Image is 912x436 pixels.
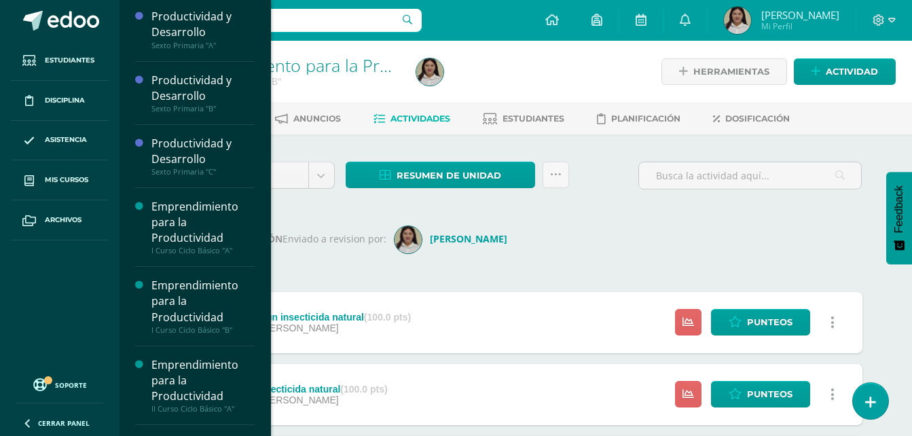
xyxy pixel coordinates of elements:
span: Herramientas [693,59,769,84]
a: Estudiantes [483,108,564,130]
a: Actividades [373,108,450,130]
a: Actividad [794,58,896,85]
span: Actividad [826,59,878,84]
a: Archivos [11,200,109,240]
span: Planificación [611,113,680,124]
a: Mis cursos [11,160,109,200]
strong: (100.0 pts) [364,312,411,323]
a: Estudiantes [11,41,109,81]
a: Productividad y DesarrolloSexto Primaria "B" [151,73,255,113]
strong: (100.0 pts) [340,384,387,395]
a: Disciplina [11,81,109,121]
a: Emprendimiento para la ProductividadII Curso Ciclo Básico "A" [151,357,255,414]
span: Dosificación [725,113,790,124]
button: Feedback - Mostrar encuesta [886,172,912,264]
span: Disciplina [45,95,85,106]
a: Emprendimiento para la ProductividadI Curso Ciclo Básico "B" [151,278,255,334]
div: Emprendimiento para la Productividad [151,199,255,246]
div: I Curso Ciclo Básico "B" [151,325,255,335]
span: Mi Perfil [761,20,839,32]
img: 795643ad398215365c5f6a793c49440f.png [416,58,443,86]
span: Cerrar panel [38,418,90,428]
a: Dosificación [713,108,790,130]
input: Busca la actividad aquí... [639,162,861,189]
div: Productividad y Desarrollo [151,9,255,40]
h1: Emprendimiento para la Productividad [171,56,400,75]
div: PMA Creación de un insecticida natural [185,312,411,323]
a: Productividad y DesarrolloSexto Primaria "A" [151,9,255,50]
div: Creación de un insecticida natural [185,384,387,395]
strong: [PERSON_NAME] [430,232,507,245]
span: Feedback [893,185,905,233]
span: Estudiantes [503,113,564,124]
a: Emprendimiento para la Productividad [171,54,469,77]
input: Busca un usuario... [128,9,422,32]
div: III Curso Ciclo Básico 'B' [171,75,400,88]
a: Asistencia [11,121,109,161]
div: Sexto Primaria "A" [151,41,255,50]
span: Punteos [747,382,792,407]
div: Productividad y Desarrollo [151,136,255,167]
span: [DATE][PERSON_NAME] [231,395,339,405]
span: Mis cursos [45,175,88,185]
span: Asistencia [45,134,87,145]
span: Soporte [55,380,87,390]
div: Sexto Primaria "C" [151,167,255,177]
a: Punteos [711,309,810,335]
div: Productividad y Desarrollo [151,73,255,104]
span: Anuncios [293,113,341,124]
div: Sexto Primaria "B" [151,104,255,113]
span: Punteos [747,310,792,335]
span: Enviado a revision por: [282,232,386,245]
a: Herramientas [661,58,787,85]
a: Soporte [16,375,103,393]
span: Archivos [45,215,81,225]
div: Emprendimiento para la Productividad [151,278,255,325]
span: Estudiantes [45,55,94,66]
a: Resumen de unidad [346,162,535,188]
a: Planificación [597,108,680,130]
span: [DATE][PERSON_NAME] [231,323,339,333]
span: Resumen de unidad [397,163,501,188]
a: Anuncios [275,108,341,130]
div: Emprendimiento para la Productividad [151,357,255,404]
span: [PERSON_NAME] [761,8,839,22]
img: 795643ad398215365c5f6a793c49440f.png [724,7,751,34]
a: [PERSON_NAME] [395,232,513,245]
div: II Curso Ciclo Básico "A" [151,404,255,414]
a: Emprendimiento para la ProductividadI Curso Ciclo Básico "A" [151,199,255,255]
span: Actividades [390,113,450,124]
div: I Curso Ciclo Básico "A" [151,246,255,255]
a: Productividad y DesarrolloSexto Primaria "C" [151,136,255,177]
a: Punteos [711,381,810,407]
img: 9c2abbf068553ae9d021e22f527975c2.png [395,226,422,253]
